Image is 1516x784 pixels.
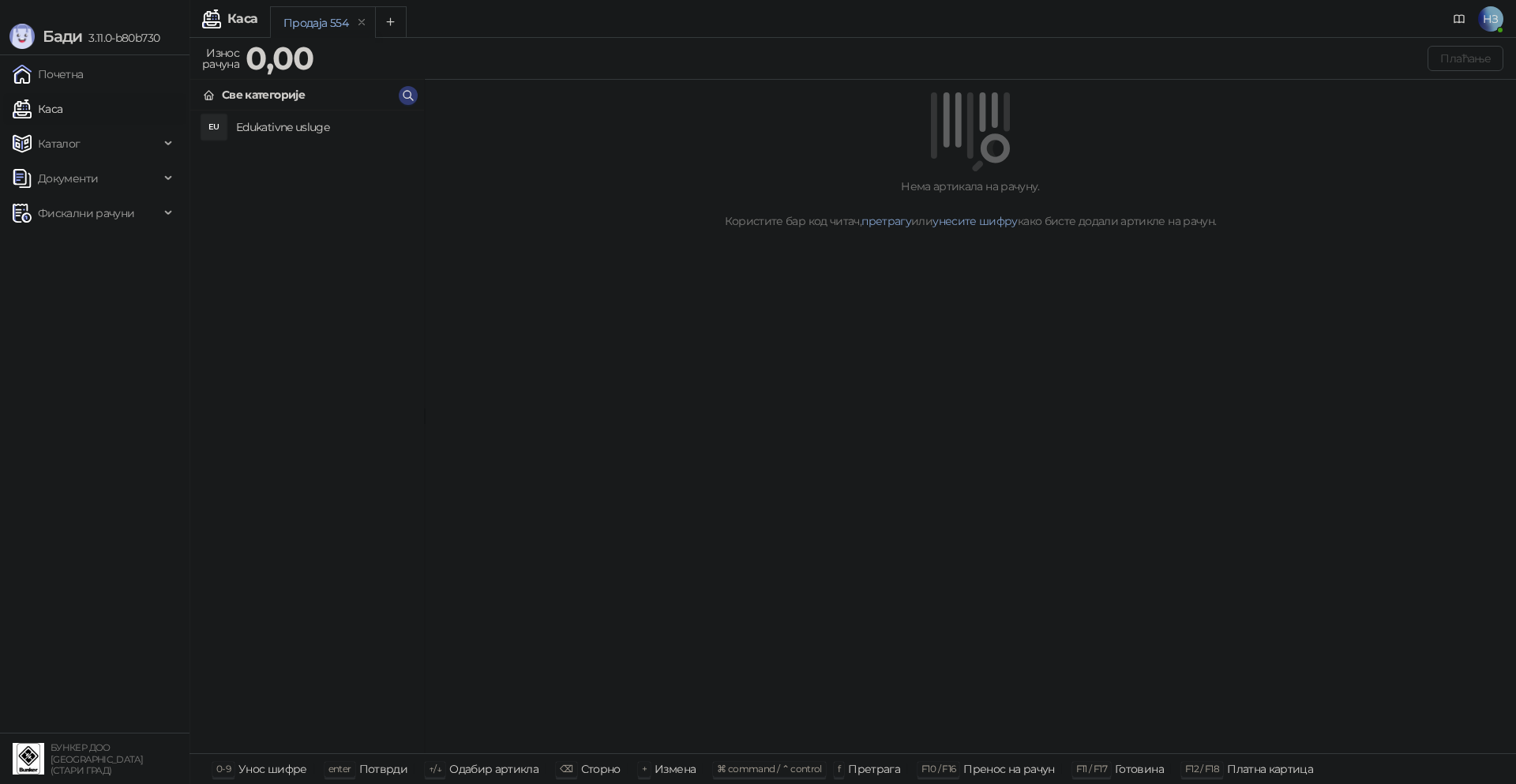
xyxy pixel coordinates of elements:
[375,6,407,38] button: Add tab
[444,178,1497,230] div: Нема артикала на рачуну. Користите бар код читач, или како бисте додали артикле на рачун.
[838,763,840,775] span: f
[190,111,424,753] div: grid
[82,31,159,45] span: 3.11.0-b80b730
[13,93,62,125] a: Каса
[848,759,900,779] div: Претрага
[283,14,348,32] div: Продаја 554
[921,763,955,775] span: F10 / F16
[932,214,1018,228] a: унесите шифру
[328,763,351,775] span: enter
[560,763,572,775] span: ⌫
[429,763,441,775] span: ↑/↓
[449,759,538,779] div: Одабир артикла
[51,742,143,776] small: БУНКЕР ДОО [GEOGRAPHIC_DATA] (СТАРИ ГРАД)
[861,214,911,228] a: претрагу
[359,759,408,779] div: Потврди
[13,743,44,775] img: 64x64-companyLogo-d200c298-da26-4023-afd4-f376f589afb5.jpeg
[655,759,696,779] div: Измена
[13,58,84,90] a: Почетна
[216,763,231,775] span: 0-9
[38,163,98,194] span: Документи
[581,759,621,779] div: Сторно
[236,114,411,140] h4: Edukativne usluge
[201,114,227,140] div: EU
[38,197,134,229] span: Фискални рачуни
[1428,46,1503,71] button: Плаћање
[222,86,305,103] div: Све категорије
[9,24,35,49] img: Logo
[351,16,372,29] button: remove
[246,39,313,77] strong: 0,00
[199,43,242,74] div: Износ рачуна
[227,13,257,25] div: Каса
[38,128,81,159] span: Каталог
[717,763,822,775] span: ⌘ command / ⌃ control
[963,759,1054,779] div: Пренос на рачун
[1478,6,1503,32] span: НЗ
[1447,6,1472,32] a: Документација
[1115,759,1164,779] div: Готовина
[1076,763,1107,775] span: F11 / F17
[238,759,307,779] div: Унос шифре
[1227,759,1313,779] div: Платна картица
[642,763,647,775] span: +
[43,27,82,46] span: Бади
[1185,763,1219,775] span: F12 / F18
